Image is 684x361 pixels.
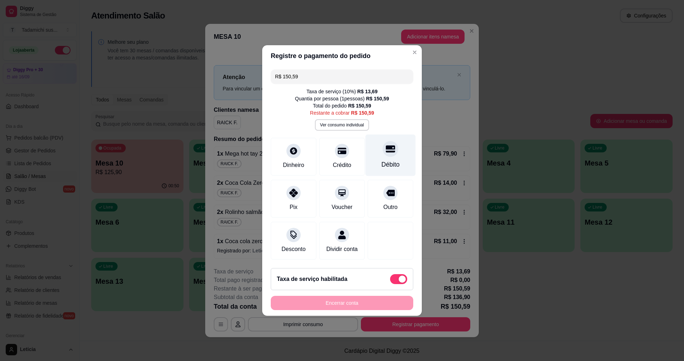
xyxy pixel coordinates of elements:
[383,203,398,211] div: Outro
[277,275,347,283] h2: Taxa de serviço habilitada
[306,88,377,95] div: Taxa de serviço ( 10 %)
[283,161,304,169] div: Dinheiro
[290,203,297,211] div: Pix
[326,245,358,253] div: Dividir conta
[351,109,374,116] div: R$ 150,59
[310,109,374,116] div: Restante a cobrar
[333,161,351,169] div: Crédito
[409,47,420,58] button: Close
[357,88,378,95] div: R$ 13,69
[348,102,371,109] div: R$ 150,59
[382,160,400,169] div: Débito
[281,245,306,253] div: Desconto
[275,69,409,84] input: Ex.: hambúrguer de cordeiro
[262,45,422,67] header: Registre o pagamento do pedido
[315,119,369,131] button: Ver consumo individual
[366,95,389,102] div: R$ 150,59
[332,203,353,211] div: Voucher
[295,95,389,102] div: Quantia por pessoa ( 1 pessoas)
[313,102,371,109] div: Total do pedido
